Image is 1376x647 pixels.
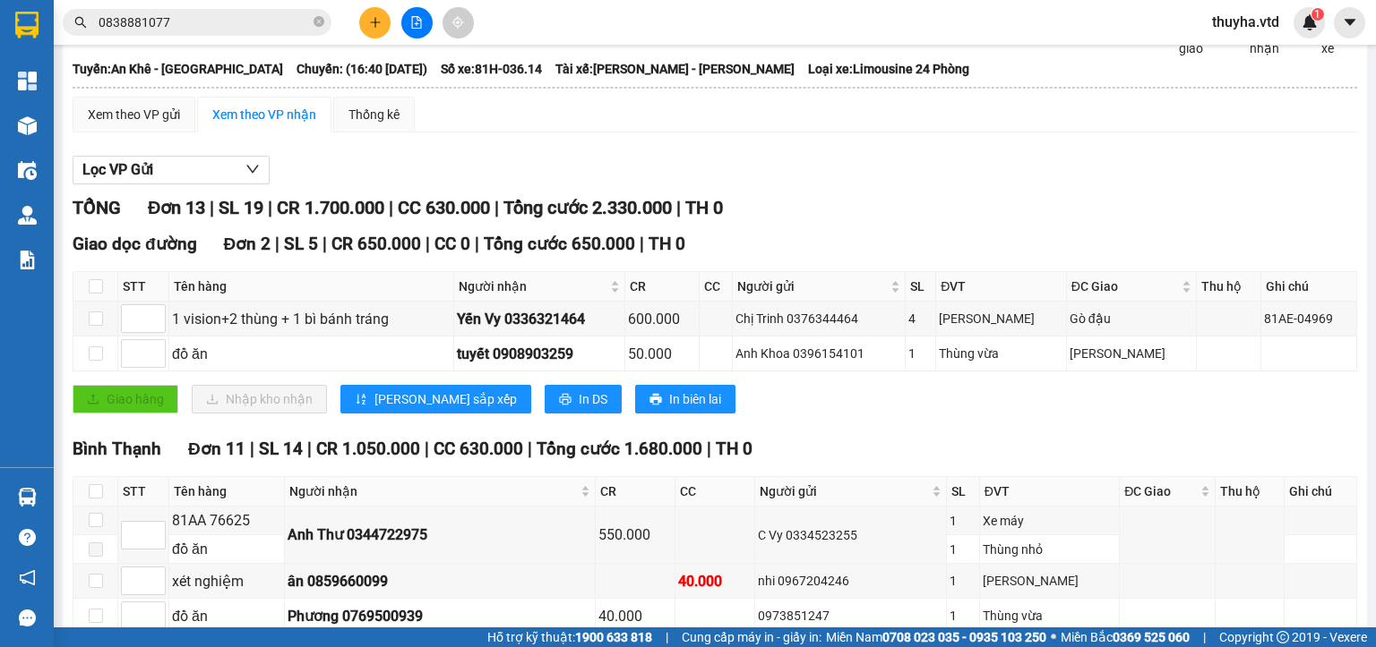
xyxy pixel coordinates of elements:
[426,234,430,254] span: |
[675,477,755,507] th: CC
[528,438,532,459] span: |
[374,389,517,409] span: [PERSON_NAME] sắp xếp
[700,272,733,302] th: CC
[716,438,752,459] span: TH 0
[628,308,696,330] div: 600.000
[758,571,943,591] div: nhi 0967204246
[760,481,928,501] span: Người gửi
[983,511,1116,531] div: Xe máy
[628,343,696,365] div: 50.000
[908,344,933,363] div: 1
[936,272,1066,302] th: ĐVT
[277,197,384,218] span: CR 1.700.000
[625,272,700,302] th: CR
[649,393,662,407] span: printer
[18,488,37,507] img: warehouse-icon
[950,571,976,591] div: 1
[983,571,1116,591] div: [PERSON_NAME]
[537,438,702,459] span: Tổng cước 1.680.000
[758,606,943,626] div: 0973851247
[669,389,721,409] span: In biên lai
[939,344,1062,363] div: Thùng vừa
[451,16,464,29] span: aim
[1314,8,1320,21] span: 1
[118,477,169,507] th: STT
[88,105,180,124] div: Xem theo VP gửi
[410,16,423,29] span: file-add
[908,309,933,328] div: 4
[289,481,577,501] span: Người nhận
[737,277,887,296] span: Người gửi
[434,234,470,254] span: CC 0
[148,197,205,218] span: Đơn 13
[983,540,1116,559] div: Thùng nhỏ
[99,13,310,32] input: Tìm tên, số ĐT hoặc mã đơn
[73,197,121,218] span: TỔNG
[219,197,263,218] span: SL 19
[73,234,197,254] span: Giao dọc đường
[545,385,622,413] button: printerIn DS
[441,59,542,79] span: Số xe: 81H-036.14
[73,438,161,459] span: Bình Thạnh
[355,393,367,407] span: sort-ascending
[939,309,1062,328] div: [PERSON_NAME]
[980,477,1120,507] th: ĐVT
[288,524,592,546] div: Anh Thư 0344722975
[359,7,391,38] button: plus
[1264,309,1354,328] div: 81AE-04969
[1277,631,1289,643] span: copyright
[172,343,451,365] div: đồ ăn
[322,234,327,254] span: |
[459,277,606,296] span: Người nhận
[172,538,281,560] div: đồ ăn
[649,234,685,254] span: TH 0
[250,438,254,459] span: |
[1070,344,1193,363] div: [PERSON_NAME]
[950,511,976,531] div: 1
[735,344,902,363] div: Anh Khoa 0396154101
[19,569,36,586] span: notification
[172,509,281,532] div: 81AA 76625
[259,438,303,459] span: SL 14
[598,605,672,627] div: 40.000
[906,272,936,302] th: SL
[555,59,795,79] span: Tài xế: [PERSON_NAME] - [PERSON_NAME]
[401,7,433,38] button: file-add
[1198,11,1294,33] span: thuyha.vtd
[192,385,327,413] button: downloadNhập kho nhận
[682,627,821,647] span: Cung cấp máy in - giấy in:
[73,62,283,76] b: Tuyến: An Khê - [GEOGRAPHIC_DATA]
[575,630,652,644] strong: 1900 633 818
[1070,309,1193,328] div: Gò đậu
[275,234,279,254] span: |
[74,16,87,29] span: search
[340,385,531,413] button: sort-ascending[PERSON_NAME] sắp xếp
[640,234,644,254] span: |
[676,197,681,218] span: |
[1261,272,1357,302] th: Ghi chú
[82,158,153,181] span: Lọc VP Gửi
[288,605,592,627] div: Phương 0769500939
[316,438,420,459] span: CR 1.050.000
[579,389,607,409] span: In DS
[425,438,429,459] span: |
[947,477,980,507] th: SL
[475,234,479,254] span: |
[1334,7,1365,38] button: caret-down
[169,477,285,507] th: Tên hàng
[19,609,36,626] span: message
[1302,14,1318,30] img: icon-new-feature
[18,161,37,180] img: warehouse-icon
[484,234,635,254] span: Tổng cước 650.000
[487,627,652,647] span: Hỗ trợ kỹ thuật:
[758,525,943,545] div: C Vy 0334523255
[707,438,711,459] span: |
[559,393,572,407] span: printer
[331,234,421,254] span: CR 650.000
[950,540,976,559] div: 1
[635,385,735,413] button: printerIn biên lai
[307,438,312,459] span: |
[1061,627,1190,647] span: Miền Bắc
[268,197,272,218] span: |
[1285,477,1357,507] th: Ghi chú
